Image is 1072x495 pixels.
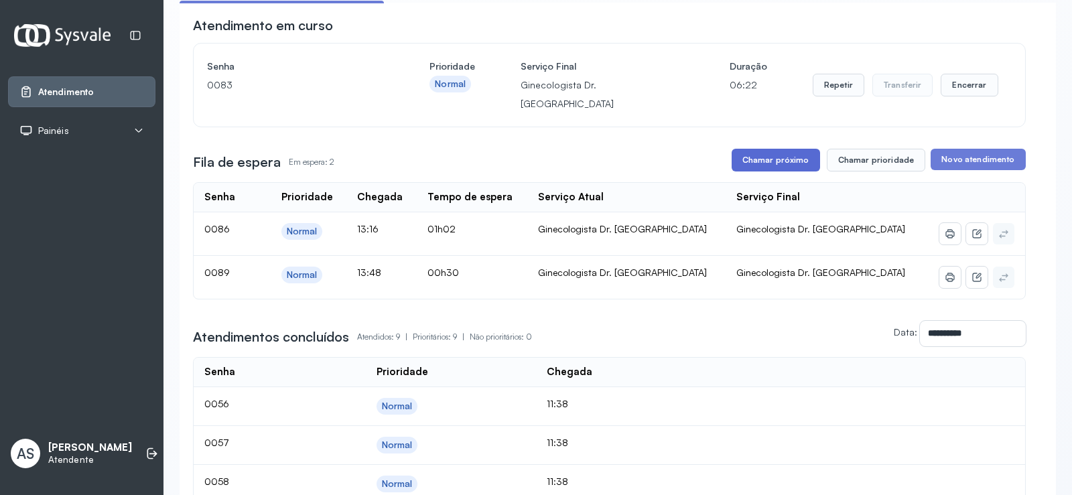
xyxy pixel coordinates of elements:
[521,57,683,76] h4: Serviço Final
[38,86,94,98] span: Atendimento
[204,366,235,378] div: Senha
[204,437,229,448] span: 0057
[357,223,379,234] span: 13:16
[357,328,413,346] p: Atendidos: 9
[941,74,998,96] button: Encerrar
[289,153,334,171] p: Em espera: 2
[204,476,229,487] span: 0058
[462,332,464,342] span: |
[547,366,592,378] div: Chegada
[19,85,144,98] a: Atendimento
[382,439,413,451] div: Normal
[547,398,568,409] span: 11:38
[538,267,715,279] div: Ginecologista Dr. [GEOGRAPHIC_DATA]
[931,149,1025,170] button: Novo atendimento
[827,149,926,171] button: Chamar prioridade
[521,76,683,113] p: Ginecologista Dr. [GEOGRAPHIC_DATA]
[207,76,384,94] p: 0083
[281,191,333,204] div: Prioridade
[547,437,568,448] span: 11:38
[204,191,235,204] div: Senha
[732,149,820,171] button: Chamar próximo
[813,74,864,96] button: Repetir
[377,366,428,378] div: Prioridade
[894,326,917,338] label: Data:
[193,328,349,346] h3: Atendimentos concluídos
[730,76,767,94] p: 06:22
[357,191,403,204] div: Chegada
[736,223,905,234] span: Ginecologista Dr. [GEOGRAPHIC_DATA]
[48,441,132,454] p: [PERSON_NAME]
[207,57,384,76] h4: Senha
[382,401,413,412] div: Normal
[204,223,230,234] span: 0086
[538,223,715,235] div: Ginecologista Dr. [GEOGRAPHIC_DATA]
[193,16,333,35] h3: Atendimento em curso
[382,478,413,490] div: Normal
[14,24,111,46] img: Logotipo do estabelecimento
[48,454,132,466] p: Atendente
[470,328,532,346] p: Não prioritários: 0
[730,57,767,76] h4: Duração
[736,267,905,278] span: Ginecologista Dr. [GEOGRAPHIC_DATA]
[204,398,229,409] span: 0056
[357,267,381,278] span: 13:48
[736,191,800,204] div: Serviço Final
[538,191,604,204] div: Serviço Atual
[427,191,513,204] div: Tempo de espera
[547,476,568,487] span: 11:38
[872,74,933,96] button: Transferir
[204,267,230,278] span: 0089
[287,269,318,281] div: Normal
[427,267,459,278] span: 00h30
[38,125,69,137] span: Painéis
[429,57,475,76] h4: Prioridade
[193,153,281,171] h3: Fila de espera
[435,78,466,90] div: Normal
[287,226,318,237] div: Normal
[405,332,407,342] span: |
[427,223,456,234] span: 01h02
[413,328,470,346] p: Prioritários: 9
